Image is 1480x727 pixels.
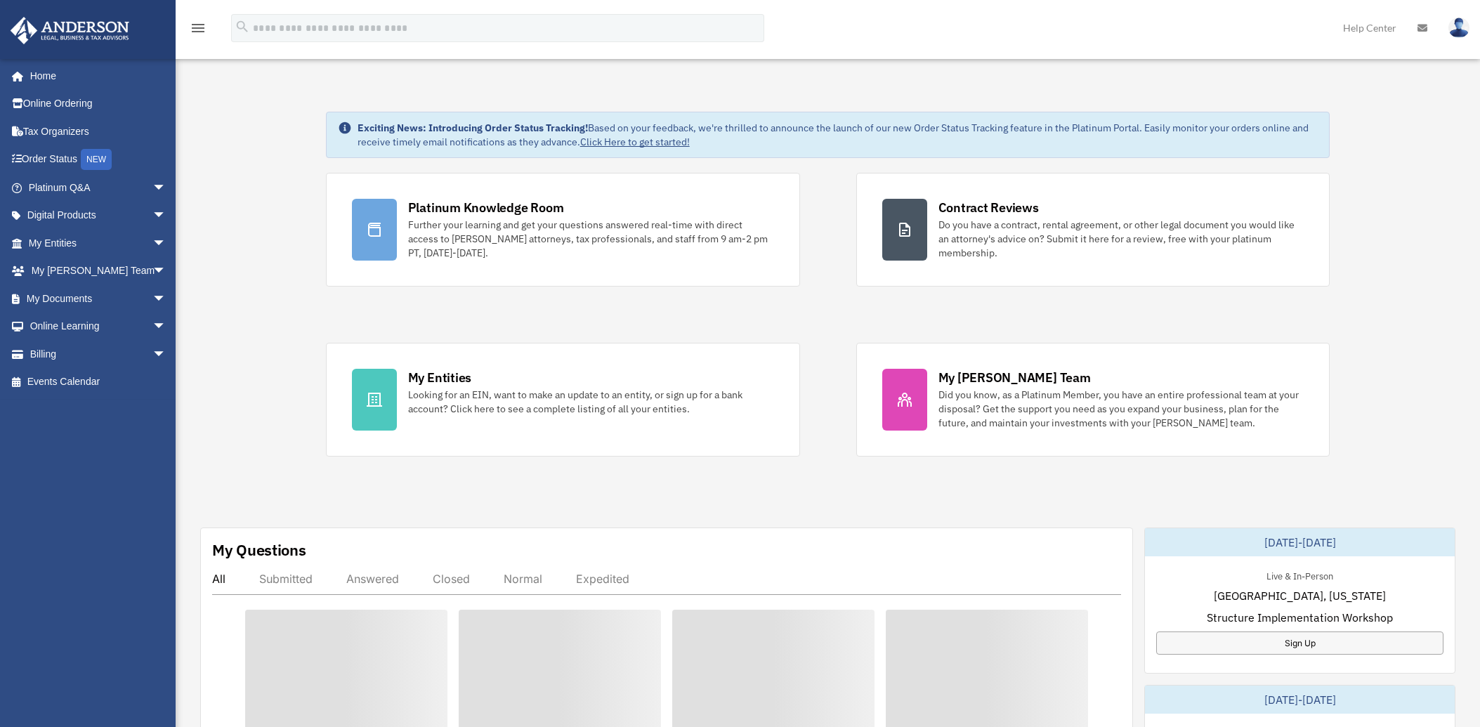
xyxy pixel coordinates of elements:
div: Contract Reviews [938,199,1039,216]
a: Digital Productsarrow_drop_down [10,202,188,230]
a: Events Calendar [10,368,188,396]
a: Platinum Knowledge Room Further your learning and get your questions answered real-time with dire... [326,173,800,287]
a: Platinum Q&Aarrow_drop_down [10,173,188,202]
a: Home [10,62,181,90]
a: My Entities Looking for an EIN, want to make an update to an entity, or sign up for a bank accoun... [326,343,800,457]
div: Further your learning and get your questions answered real-time with direct access to [PERSON_NAM... [408,218,774,260]
a: Tax Organizers [10,117,188,145]
img: User Pic [1448,18,1469,38]
a: My [PERSON_NAME] Teamarrow_drop_down [10,257,188,285]
div: My Questions [212,539,306,561]
div: Did you know, as a Platinum Member, you have an entire professional team at your disposal? Get th... [938,388,1304,430]
div: [DATE]-[DATE] [1145,528,1455,556]
a: menu [190,25,207,37]
div: NEW [81,149,112,170]
div: Expedited [576,572,629,586]
div: [DATE]-[DATE] [1145,686,1455,714]
a: My Entitiesarrow_drop_down [10,229,188,257]
span: [GEOGRAPHIC_DATA], [US_STATE] [1214,587,1386,604]
a: Sign Up [1156,631,1443,655]
a: Billingarrow_drop_down [10,340,188,368]
div: My Entities [408,369,471,386]
div: Submitted [259,572,313,586]
a: Contract Reviews Do you have a contract, rental agreement, or other legal document you would like... [856,173,1330,287]
span: arrow_drop_down [152,340,181,369]
div: Answered [346,572,399,586]
div: Do you have a contract, rental agreement, or other legal document you would like an attorney's ad... [938,218,1304,260]
a: Online Ordering [10,90,188,118]
span: arrow_drop_down [152,284,181,313]
span: arrow_drop_down [152,229,181,258]
div: Looking for an EIN, want to make an update to an entity, or sign up for a bank account? Click her... [408,388,774,416]
div: Live & In-Person [1255,568,1344,582]
span: arrow_drop_down [152,313,181,341]
i: menu [190,20,207,37]
div: All [212,572,225,586]
i: search [235,19,250,34]
a: My Documentsarrow_drop_down [10,284,188,313]
span: arrow_drop_down [152,257,181,286]
span: Structure Implementation Workshop [1207,609,1393,626]
span: arrow_drop_down [152,202,181,230]
div: Based on your feedback, we're thrilled to announce the launch of our new Order Status Tracking fe... [358,121,1318,149]
span: arrow_drop_down [152,173,181,202]
a: Click Here to get started! [580,136,690,148]
strong: Exciting News: Introducing Order Status Tracking! [358,122,588,134]
div: Normal [504,572,542,586]
div: Platinum Knowledge Room [408,199,564,216]
img: Anderson Advisors Platinum Portal [6,17,133,44]
a: Online Learningarrow_drop_down [10,313,188,341]
div: My [PERSON_NAME] Team [938,369,1091,386]
a: My [PERSON_NAME] Team Did you know, as a Platinum Member, you have an entire professional team at... [856,343,1330,457]
div: Closed [433,572,470,586]
a: Order StatusNEW [10,145,188,174]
